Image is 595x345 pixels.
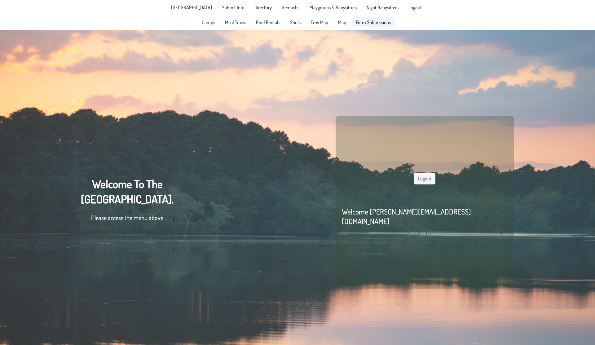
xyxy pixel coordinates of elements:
[278,2,303,12] a: Gemachs
[222,5,245,10] span: Submit Info
[218,2,248,12] a: Submit Info
[286,17,304,27] a: Shuls
[252,17,284,27] a: Pool Rentals
[254,5,272,10] span: Directory
[405,2,425,12] li: Logout
[363,2,402,12] a: Night Babysitters
[225,20,246,25] span: Meal Trains
[408,5,422,10] span: Logout
[282,5,299,10] span: Gemachs
[167,2,216,12] li: Pine Lake Park
[221,17,250,27] a: Meal Trains
[290,20,301,25] span: Shuls
[309,5,357,10] span: Playgroups & Babysitters
[81,213,174,222] p: Please access the menu above
[414,173,435,184] button: Logout
[307,17,332,27] a: Eruv Map
[256,20,280,25] span: Pool Rentals
[306,2,360,12] a: Playgroups & Babysitters
[171,5,212,10] span: [GEOGRAPHIC_DATA]
[334,17,350,27] a: Map
[367,5,399,10] span: Night Babysitters
[198,17,219,27] a: Camps
[342,207,508,226] h2: Welcome [PERSON_NAME][EMAIL_ADDRESS][DOMAIN_NAME]
[356,20,391,25] span: Form Submissions
[202,20,215,25] span: Camps
[338,20,346,25] span: Map
[167,2,216,12] a: [GEOGRAPHIC_DATA]
[251,2,275,12] a: Directory
[311,20,328,25] span: Eruv Map
[352,17,394,27] a: Form Submissions
[81,176,174,228] div: Welcome To The [GEOGRAPHIC_DATA].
